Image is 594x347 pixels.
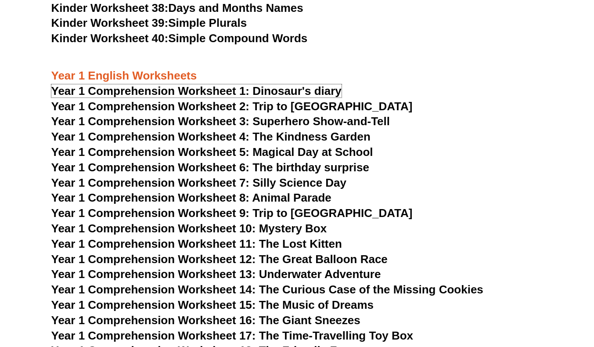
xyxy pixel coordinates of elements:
a: Kinder Worksheet 39:Simple Plurals [51,16,247,29]
a: Year 1 Comprehension Worksheet 17: The Time-Travelling Toy Box [51,329,414,342]
a: Year 1 Comprehension Worksheet 9: Trip to [GEOGRAPHIC_DATA] [51,206,413,220]
a: Year 1 Comprehension Worksheet 15: The Music of Dreams [51,298,374,311]
a: Year 1 Comprehension Worksheet 3: Superhero Show-and-Tell [51,115,390,128]
a: Year 1 Comprehension Worksheet 2: Trip to [GEOGRAPHIC_DATA] [51,100,413,113]
a: Year 1 Comprehension Worksheet 11: The Lost Kitten [51,237,342,250]
a: Year 1 Comprehension Worksheet 5: Magical Day at School [51,145,373,159]
a: Year 1 Comprehension Worksheet 1: Dinosaur's diary [51,84,342,98]
a: Year 1 Comprehension Worksheet 8: Animal Parade [51,191,331,204]
a: Year 1 Comprehension Worksheet 13: Underwater Adventure [51,267,381,281]
h3: Year 1 English Worksheets [51,69,543,83]
a: Year 1 Comprehension Worksheet 12: The Great Balloon Race [51,253,388,266]
a: Year 1 Comprehension Worksheet 16: The Giant Sneezes [51,314,360,327]
a: Year 1 Comprehension Worksheet 10: Mystery Box [51,222,327,235]
span: Kinder Worksheet 38: [51,1,169,14]
a: Kinder Worksheet 38:Days and Months Names [51,1,303,14]
a: Year 1 Comprehension Worksheet 6: The birthday surprise [51,161,369,174]
a: Year 1 Comprehension Worksheet 7: Silly Science Day [51,176,347,189]
span: Kinder Worksheet 39: [51,16,169,29]
span: Kinder Worksheet 40: [51,32,169,45]
a: Kinder Worksheet 40:Simple Compound Words [51,32,308,45]
a: Year 1 Comprehension Worksheet 14: The Curious Case of the Missing Cookies [51,283,483,296]
a: Year 1 Comprehension Worksheet 4: The Kindness Garden [51,130,371,143]
iframe: Chat Widget [448,248,594,347]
